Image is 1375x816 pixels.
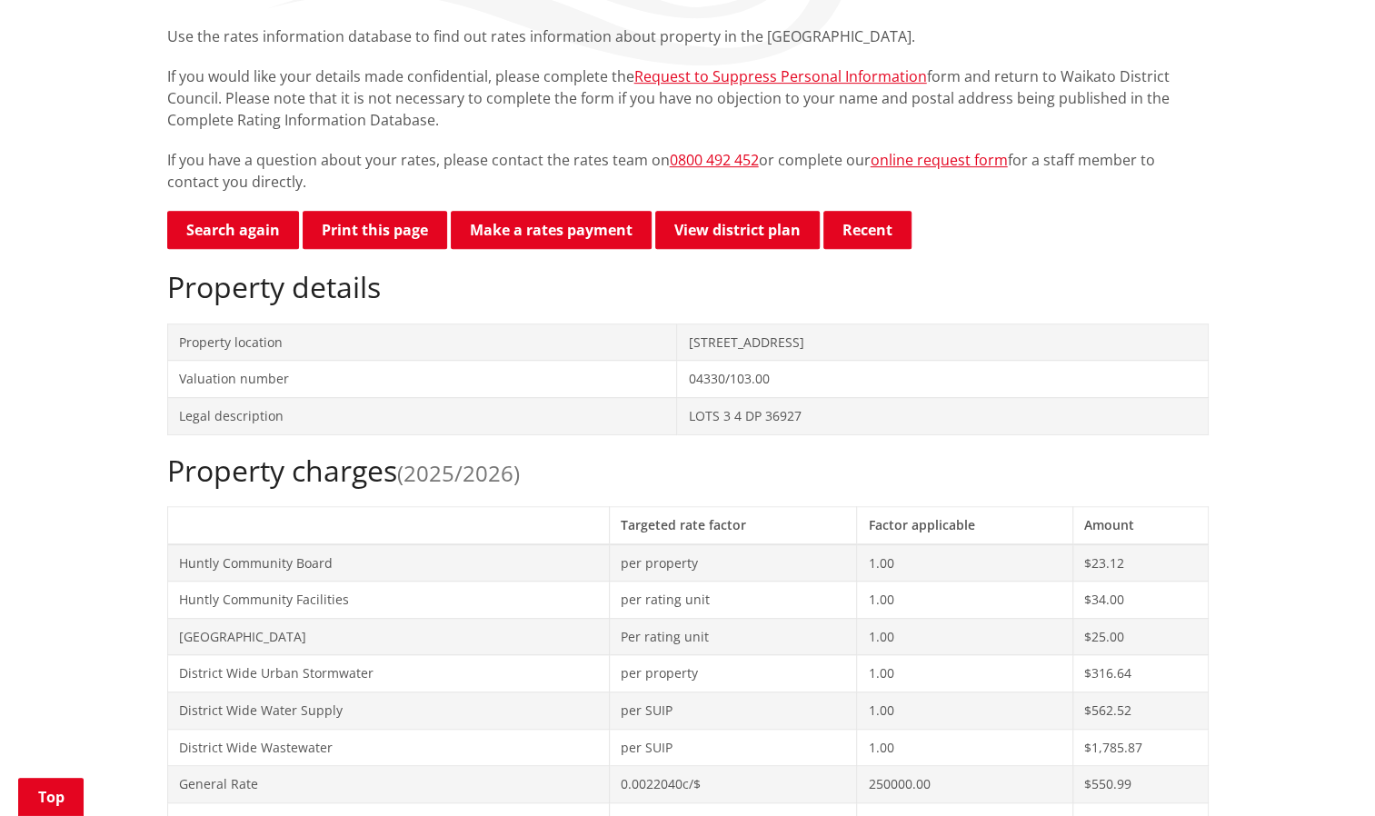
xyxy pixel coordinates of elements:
[857,506,1072,543] th: Factor applicable
[609,729,856,766] td: per SUIP
[609,618,856,655] td: Per rating unit
[609,655,856,692] td: per property
[1072,766,1208,803] td: $550.99
[857,655,1072,692] td: 1.00
[670,150,759,170] a: 0800 492 452
[677,397,1208,434] td: LOTS 3 4 DP 36927
[857,544,1072,582] td: 1.00
[167,655,609,692] td: District Wide Urban Stormwater
[857,582,1072,619] td: 1.00
[167,453,1209,488] h2: Property charges
[303,211,447,249] button: Print this page
[167,582,609,619] td: Huntly Community Facilities
[1072,618,1208,655] td: $25.00
[167,211,299,249] a: Search again
[609,582,856,619] td: per rating unit
[167,766,609,803] td: General Rate
[857,729,1072,766] td: 1.00
[677,323,1208,361] td: [STREET_ADDRESS]
[167,692,609,729] td: District Wide Water Supply
[167,65,1209,131] p: If you would like your details made confidential, please complete the form and return to Waikato ...
[823,211,912,249] button: Recent
[871,150,1008,170] a: online request form
[1072,692,1208,729] td: $562.52
[677,361,1208,398] td: 04330/103.00
[167,544,609,582] td: Huntly Community Board
[167,361,677,398] td: Valuation number
[857,692,1072,729] td: 1.00
[18,778,84,816] a: Top
[1072,544,1208,582] td: $23.12
[167,618,609,655] td: [GEOGRAPHIC_DATA]
[609,506,856,543] th: Targeted rate factor
[609,544,856,582] td: per property
[609,692,856,729] td: per SUIP
[167,149,1209,193] p: If you have a question about your rates, please contact the rates team on or complete our for a s...
[167,270,1209,304] h2: Property details
[857,766,1072,803] td: 250000.00
[167,397,677,434] td: Legal description
[634,66,927,86] a: Request to Suppress Personal Information
[397,458,520,488] span: (2025/2026)
[167,25,1209,47] p: Use the rates information database to find out rates information about property in the [GEOGRAPHI...
[857,618,1072,655] td: 1.00
[1072,655,1208,692] td: $316.64
[451,211,652,249] a: Make a rates payment
[1291,740,1357,805] iframe: Messenger Launcher
[1072,506,1208,543] th: Amount
[1072,729,1208,766] td: $1,785.87
[1072,582,1208,619] td: $34.00
[655,211,820,249] a: View district plan
[609,766,856,803] td: 0.0022040c/$
[167,323,677,361] td: Property location
[167,729,609,766] td: District Wide Wastewater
